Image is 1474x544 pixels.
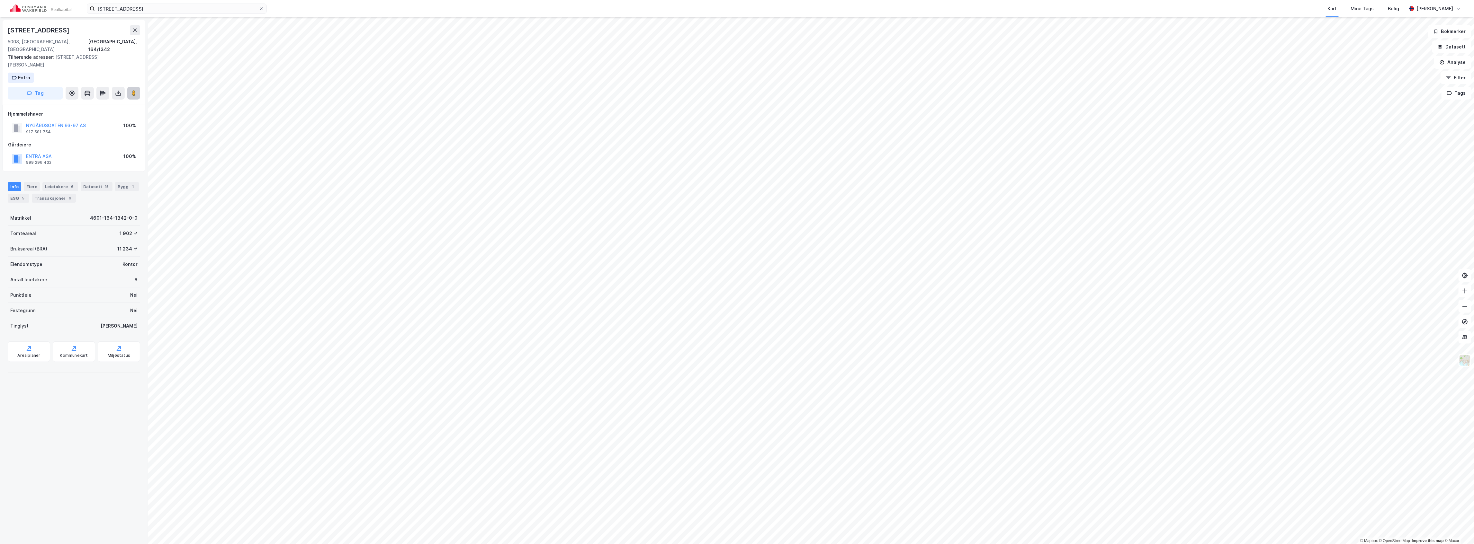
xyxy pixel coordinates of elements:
button: Bokmerker [1428,25,1471,38]
button: Tag [8,87,63,100]
div: Matrikkel [10,214,31,222]
div: Bruksareal (BRA) [10,245,47,253]
div: 5008, [GEOGRAPHIC_DATA], [GEOGRAPHIC_DATA] [8,38,88,53]
div: Gårdeiere [8,141,140,149]
div: 917 581 754 [26,129,51,135]
div: Eiere [24,182,40,191]
button: Datasett [1432,40,1471,53]
div: Tomteareal [10,230,36,237]
div: Nei [130,291,138,299]
div: 1 [130,183,136,190]
div: Antall leietakere [10,276,47,284]
div: Kart [1328,5,1337,13]
div: [STREET_ADDRESS] [8,25,71,35]
div: Arealplaner [17,353,40,358]
a: Improve this map [1412,539,1444,543]
div: Bygg [115,182,139,191]
div: 5 [20,195,27,201]
div: [GEOGRAPHIC_DATA], 164/1342 [88,38,140,53]
div: Eiendomstype [10,260,42,268]
div: Kontrollprogram for chat [1442,513,1474,544]
div: Tinglyst [10,322,29,330]
a: OpenStreetMap [1379,539,1410,543]
button: Tags [1442,87,1471,100]
div: Transaksjoner [32,194,76,203]
div: ESG [8,194,29,203]
div: [PERSON_NAME] [1417,5,1453,13]
div: Info [8,182,21,191]
div: 4601-164-1342-0-0 [90,214,138,222]
div: [STREET_ADDRESS][PERSON_NAME] [8,53,135,69]
div: Nei [130,307,138,314]
div: [PERSON_NAME] [101,322,138,330]
div: Datasett [81,182,112,191]
div: Mine Tags [1351,5,1374,13]
div: Hjemmelshaver [8,110,140,118]
button: Filter [1441,71,1471,84]
img: Z [1459,354,1471,366]
div: 15 [103,183,110,190]
iframe: Chat Widget [1442,513,1474,544]
img: cushman-wakefield-realkapital-logo.202ea83816669bd177139c58696a8fa1.svg [10,4,71,13]
span: Tilhørende adresser: [8,54,55,60]
button: Analyse [1434,56,1471,69]
div: 11 234 ㎡ [117,245,138,253]
div: Entra [18,74,30,82]
input: Søk på adresse, matrikkel, gårdeiere, leietakere eller personer [95,4,259,13]
div: 100% [123,153,136,160]
div: Punktleie [10,291,31,299]
div: Miljøstatus [108,353,130,358]
div: 999 296 432 [26,160,51,165]
div: Festegrunn [10,307,35,314]
div: Bolig [1388,5,1399,13]
div: Kontor [122,260,138,268]
div: Kommunekart [60,353,88,358]
div: 9 [67,195,73,201]
a: Mapbox [1360,539,1378,543]
div: 100% [123,122,136,129]
div: 6 [69,183,76,190]
div: Leietakere [42,182,78,191]
div: 6 [134,276,138,284]
div: 1 902 ㎡ [120,230,138,237]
